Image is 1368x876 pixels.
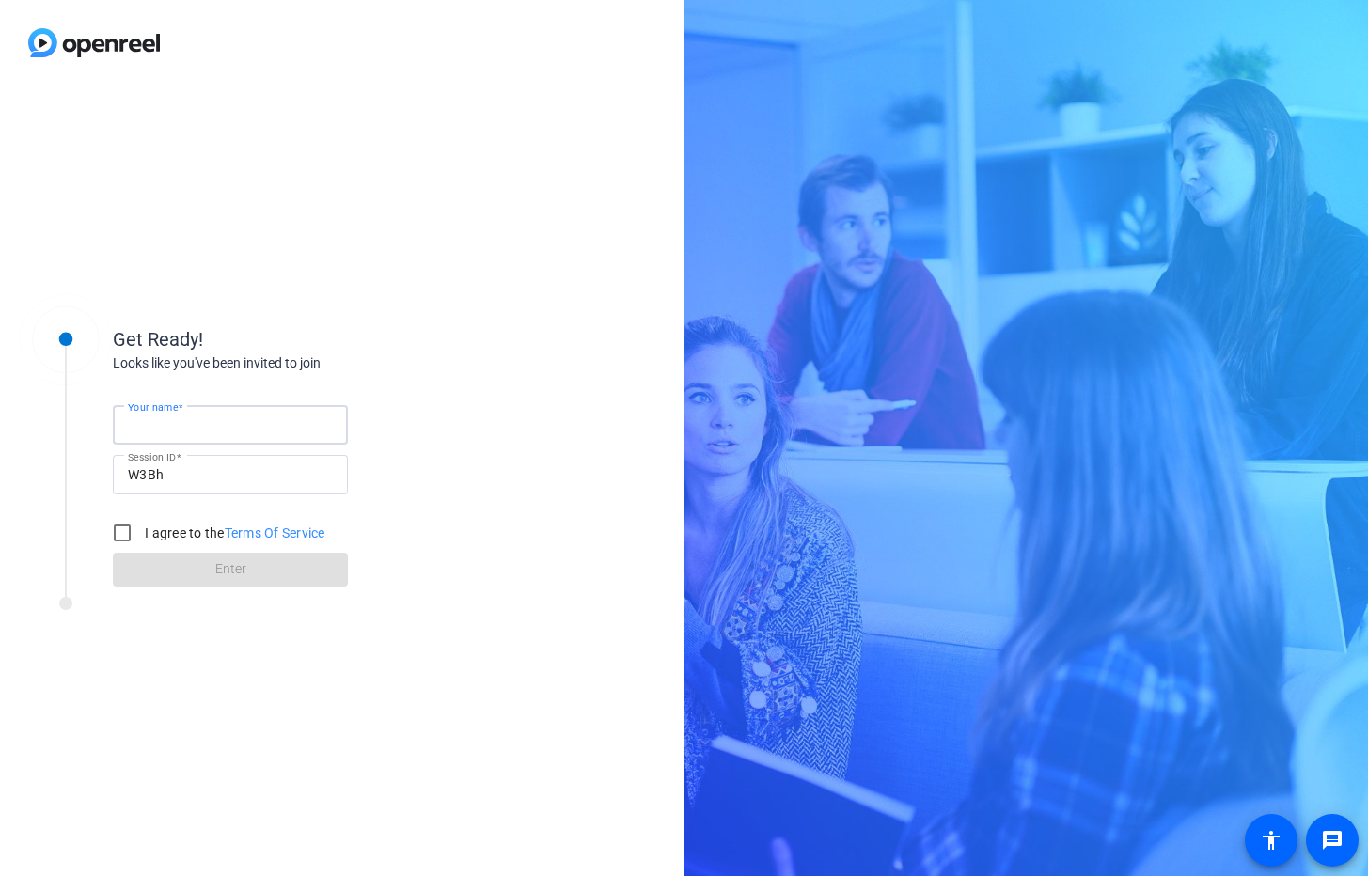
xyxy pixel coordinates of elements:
mat-label: Your name [128,401,178,413]
div: Get Ready! [113,325,489,353]
label: I agree to the [141,524,325,542]
mat-icon: message [1321,829,1344,852]
mat-label: Session ID [128,451,176,462]
a: Terms Of Service [225,525,325,540]
mat-icon: accessibility [1260,829,1282,852]
div: Looks like you've been invited to join [113,353,489,373]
